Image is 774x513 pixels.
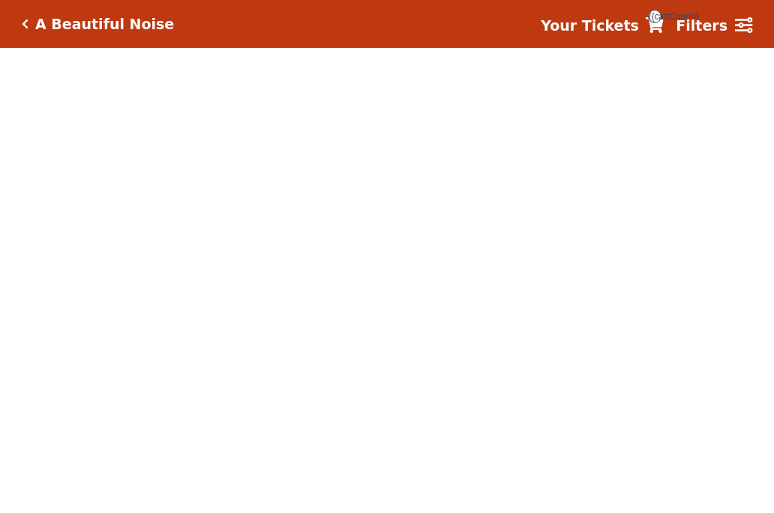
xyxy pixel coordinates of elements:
[676,15,752,37] a: Filters
[676,17,727,34] strong: Filters
[541,15,664,37] a: Your Tickets {{cartCount}}
[541,17,639,34] strong: Your Tickets
[22,19,28,29] a: Click here to go back to filters
[648,10,661,23] span: {{cartCount}}
[35,16,174,33] h5: A Beautiful Noise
